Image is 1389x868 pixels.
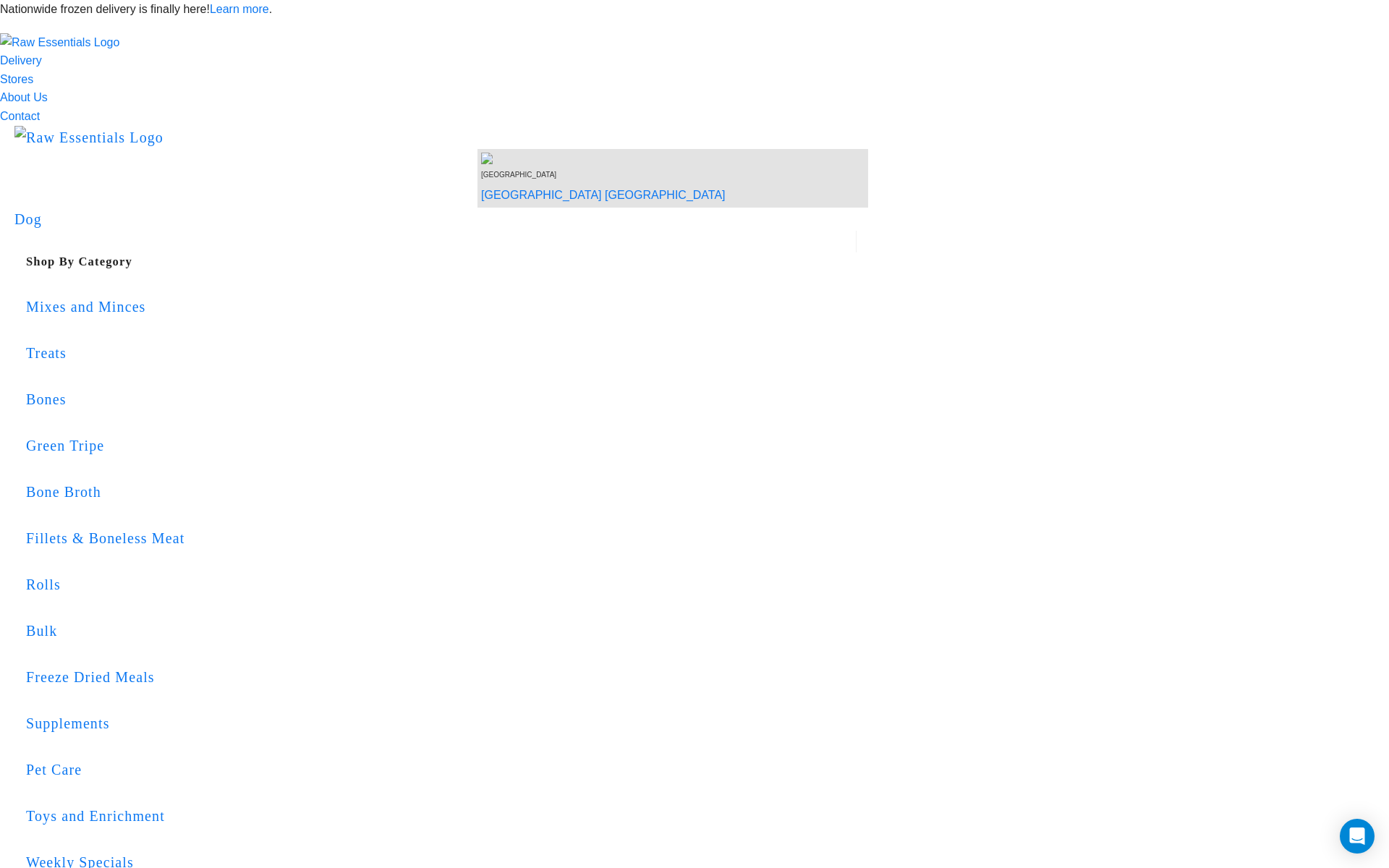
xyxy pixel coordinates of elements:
a: Green Tripe [26,414,857,477]
div: Mixes and Minces [26,295,857,318]
a: Bulk [26,600,857,662]
span: [GEOGRAPHIC_DATA] [481,171,556,179]
a: Supplements [26,692,857,754]
div: Supplements [26,712,857,735]
a: Dog [14,211,42,227]
div: Rolls [26,573,857,596]
div: Fillets & Boneless Meat [26,527,857,550]
a: [GEOGRAPHIC_DATA] [605,189,726,201]
h5: Shop By Category [26,252,857,272]
a: Mixes and Minces [26,276,857,338]
a: Fillets & Boneless Meat [26,507,857,569]
a: Learn more [210,3,269,15]
div: Toys and Enrichment [26,804,857,827]
img: Raw Essentials Logo [14,126,163,149]
a: Rolls [26,553,857,616]
div: Green Tripe [26,434,857,457]
a: Pet Care [26,739,857,801]
div: Bones [26,388,857,411]
a: Bone Broth [26,461,857,523]
div: Open Intercom Messenger [1340,819,1375,854]
div: Pet Care [26,758,857,781]
div: Treats [26,341,857,365]
img: van-moving.png [481,153,496,164]
a: Freeze Dried Meals [26,646,857,708]
div: Bulk [26,619,857,642]
a: [GEOGRAPHIC_DATA] [481,189,602,201]
a: Treats [26,322,857,384]
a: Bones [26,368,857,430]
a: Toys and Enrichment [26,785,857,847]
div: Bone Broth [26,480,857,503]
div: Freeze Dried Meals [26,665,857,689]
